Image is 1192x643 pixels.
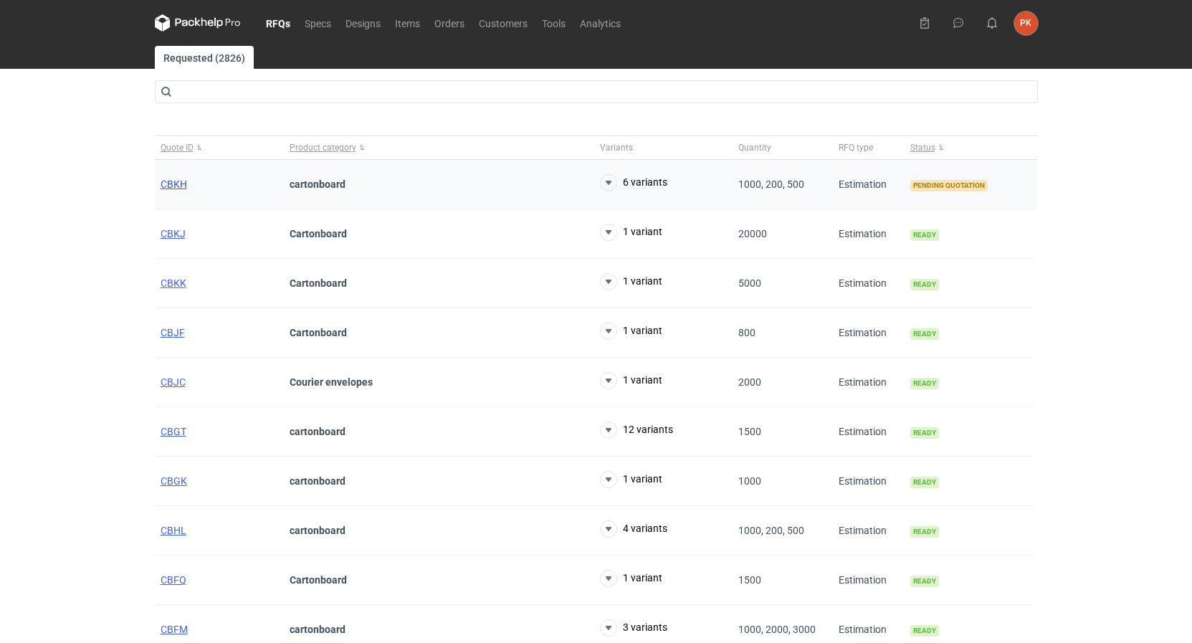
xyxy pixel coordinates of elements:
span: Ready [910,625,939,637]
svg: Packhelp Pro [155,14,241,32]
div: Estimation [833,358,905,407]
a: CBJF [161,327,185,338]
span: 1500 [738,426,761,437]
a: Orders [427,14,472,32]
span: Ready [910,477,939,488]
a: CBGK [161,475,187,487]
a: CBKK [161,277,186,289]
strong: cartonboard [290,525,345,536]
button: Product category [284,136,594,159]
span: RFQ type [839,142,873,153]
span: Ready [910,526,939,538]
strong: Cartonboard [290,277,347,289]
button: 1 variant [600,570,662,587]
div: Paulina Kempara [1014,11,1038,35]
strong: Courier envelopes [290,376,373,388]
span: Ready [910,328,939,340]
span: Ready [910,576,939,587]
a: CBHL [161,525,186,536]
span: 1500 [738,574,761,586]
span: 5000 [738,277,761,289]
span: Pending quotation [910,180,988,191]
span: Product category [290,142,356,153]
strong: Cartonboard [290,327,347,338]
div: Estimation [833,209,905,259]
a: Tools [535,14,573,32]
strong: Cartonboard [290,574,347,586]
strong: cartonboard [290,178,345,190]
a: CBJC [161,376,186,388]
div: Estimation [833,506,905,556]
button: 1 variant [600,372,662,389]
div: Estimation [833,556,905,605]
span: Ready [910,229,939,241]
a: Specs [297,14,338,32]
button: 1 variant [600,323,662,340]
strong: cartonboard [290,624,345,635]
a: Designs [338,14,388,32]
span: Quantity [738,142,771,153]
strong: Cartonboard [290,228,347,239]
a: CBFM [161,624,188,635]
button: Status [905,136,1034,159]
strong: cartonboard [290,475,345,487]
button: 1 variant [600,273,662,290]
div: Estimation [833,259,905,308]
span: 2000 [738,376,761,388]
strong: cartonboard [290,426,345,437]
a: CBGT [161,426,186,437]
a: Customers [472,14,535,32]
span: 1000, 200, 500 [738,525,804,536]
div: Estimation [833,308,905,358]
span: Status [910,142,935,153]
span: Ready [910,378,939,389]
span: Variants [600,142,633,153]
button: 6 variants [600,174,667,191]
button: 4 variants [600,520,667,538]
span: Quote ID [161,142,194,153]
a: CBKH [161,178,187,190]
span: Ready [910,279,939,290]
a: RFQs [259,14,297,32]
div: Estimation [833,160,905,209]
button: 12 variants [600,421,673,439]
span: 1000, 2000, 3000 [738,624,816,635]
button: PK [1014,11,1038,35]
button: 1 variant [600,471,662,488]
button: 3 variants [600,619,667,637]
span: 20000 [738,228,767,239]
span: Ready [910,427,939,439]
button: 1 variant [600,224,662,241]
span: 1000 [738,475,761,487]
a: Items [388,14,427,32]
a: CBKJ [161,228,186,239]
a: Requested (2826) [155,46,254,69]
div: Estimation [833,457,905,506]
span: 1000, 200, 500 [738,178,804,190]
a: Analytics [573,14,628,32]
button: Quote ID [155,136,284,159]
a: CBFQ [161,574,186,586]
div: Estimation [833,407,905,457]
span: 800 [738,327,755,338]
